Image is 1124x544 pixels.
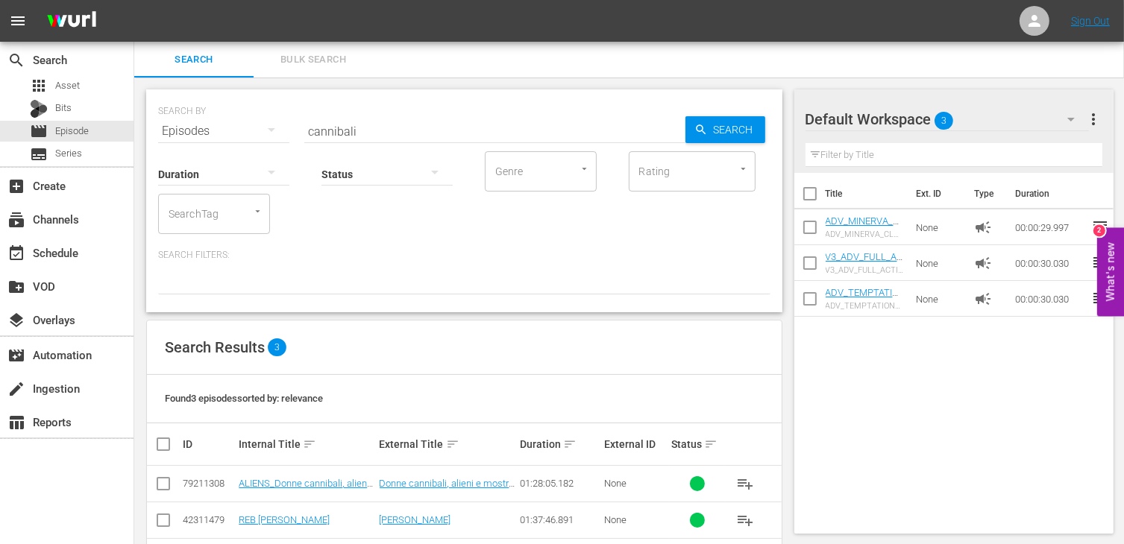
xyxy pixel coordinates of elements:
div: Duration [520,435,600,453]
span: Automation [7,347,25,364]
span: Channels [7,211,25,229]
img: ans4CAIJ8jUAAAAAAAAAAAAAAAAAAAAAAAAgQb4GAAAAAAAAAAAAAAAAAAAAAAAAJMjXAAAAAAAAAAAAAAAAAAAAAAAAgAT5G... [36,4,107,39]
span: Search [708,116,765,143]
button: Open [577,162,591,176]
th: Ext. ID [907,173,966,215]
td: None [910,245,969,281]
span: menu [9,12,27,30]
button: Open Feedback Widget [1097,228,1124,317]
button: Open [251,204,265,218]
div: Status [671,435,723,453]
a: ADV_TEMPTATION_30SEC_2 [826,287,899,309]
span: Ad [974,218,992,236]
span: playlist_add [736,475,754,493]
span: Episode [30,122,48,140]
div: 42311479 [183,514,234,525]
th: Type [965,173,1006,215]
button: more_vert [1084,101,1102,137]
th: Duration [1006,173,1096,215]
td: 00:00:29.997 [1009,209,1091,245]
div: ID [183,438,234,450]
div: None [604,514,667,525]
span: Asset [55,78,80,93]
span: sort [704,437,718,451]
td: 00:00:30.030 [1009,245,1091,281]
div: 01:28:05.182 [520,478,600,489]
span: reorder [1091,253,1109,271]
span: 3 [935,105,953,136]
a: ADV_MINERVA_CLASSICS [826,215,899,238]
td: 00:00:30.030 [1009,281,1091,317]
span: reorder [1091,218,1109,235]
span: sort [303,437,316,451]
span: more_vert [1084,110,1102,128]
div: ADV_TEMPTATION_30SEC_2 [826,301,904,311]
div: 01:37:46.891 [520,514,600,525]
p: Search Filters: [158,249,770,262]
span: Search Results [165,338,265,356]
a: REB [PERSON_NAME] [239,514,330,525]
span: Overlays [7,311,25,329]
button: Search [685,116,765,143]
span: Ad [974,254,992,272]
span: Ingestion [7,380,25,398]
div: Bits [30,100,48,118]
div: External Title [380,435,515,453]
td: None [910,209,969,245]
button: Open [736,162,750,176]
span: playlist_add [736,511,754,529]
span: VOD [7,278,25,296]
button: playlist_add [727,502,763,538]
div: 2 [1093,225,1105,237]
span: Series [55,146,82,161]
span: Search [7,51,25,69]
div: 79211308 [183,478,234,489]
td: None [910,281,969,317]
div: V3_ADV_FULL_ACTION [826,265,904,275]
span: Bulk Search [263,51,364,69]
span: sort [563,437,577,451]
div: Default Workspace [806,98,1090,140]
div: None [604,478,667,489]
span: Ad [974,290,992,308]
span: Found 3 episodes sorted by: relevance [165,393,323,404]
span: reorder [1091,289,1109,307]
span: Episode [55,124,89,139]
span: Schedule [7,244,25,262]
a: Sign Out [1071,15,1110,27]
span: Bits [55,101,72,116]
span: Asset [30,77,48,95]
a: [PERSON_NAME] [380,514,451,525]
span: Create [7,177,25,195]
span: 3 [268,338,286,356]
span: Search [143,51,245,69]
button: playlist_add [727,466,763,502]
span: sort [446,437,459,451]
div: ADV_MINERVA_CLASSICS [826,230,904,239]
a: Donne cannibali, alieni e mostri dello spazio! [380,478,515,500]
div: Episodes [158,110,289,152]
a: V3_ADV_FULL_ACTION [826,251,903,273]
span: Reports [7,414,25,431]
span: Series [30,145,48,163]
div: Internal Title [239,435,374,453]
a: ALIENS_Donne cannibali, alieni e mostri dello spazio! [239,478,373,500]
th: Title [826,173,907,215]
div: External ID [604,438,667,450]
